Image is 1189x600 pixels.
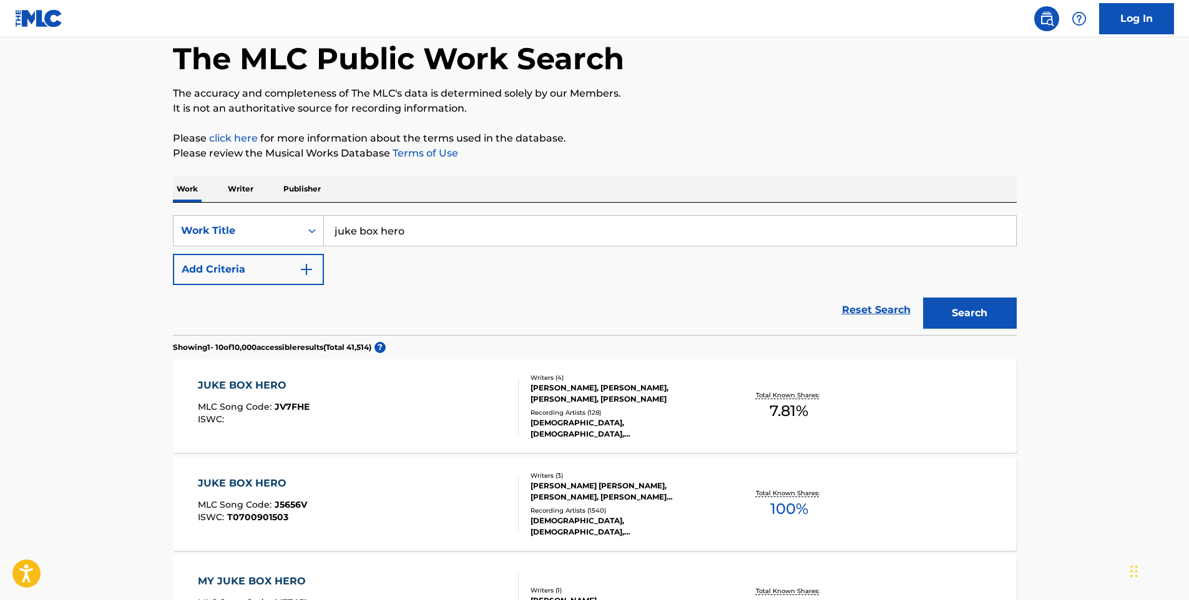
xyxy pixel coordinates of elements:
a: JUKE BOX HEROMLC Song Code:JV7FHEISWC:Writers (4)[PERSON_NAME], [PERSON_NAME], [PERSON_NAME], [PE... [173,359,1017,453]
button: Add Criteria [173,254,324,285]
p: Writer [224,176,257,202]
span: 100 % [770,498,808,520]
p: Please review the Musical Works Database [173,146,1017,161]
span: ISWC : [198,511,227,523]
div: [PERSON_NAME], [PERSON_NAME], [PERSON_NAME], [PERSON_NAME] [531,382,719,405]
div: JUKE BOX HERO [198,378,310,393]
div: Work Title [181,223,293,238]
span: 7.81 % [770,400,808,422]
span: J5656V [275,499,307,510]
div: [DEMOGRAPHIC_DATA], [DEMOGRAPHIC_DATA], [DEMOGRAPHIC_DATA], [DEMOGRAPHIC_DATA], [DEMOGRAPHIC_DATA] [531,515,719,538]
span: JV7FHE [275,401,310,412]
a: Terms of Use [390,147,458,159]
span: MLC Song Code : [198,499,275,510]
p: Showing 1 - 10 of 10,000 accessible results (Total 41,514 ) [173,342,371,353]
div: [PERSON_NAME] [PERSON_NAME], [PERSON_NAME], [PERSON_NAME] ([PERSON_NAME]) [531,480,719,503]
div: [DEMOGRAPHIC_DATA], [DEMOGRAPHIC_DATA], [DEMOGRAPHIC_DATA], [DEMOGRAPHIC_DATA], [DEMOGRAPHIC_DATA] [531,417,719,440]
form: Search Form [173,215,1017,335]
p: Publisher [280,176,325,202]
div: Writers ( 1 ) [531,586,719,595]
span: ? [374,342,386,353]
p: Please for more information about the terms used in the database. [173,131,1017,146]
div: Help [1067,6,1092,31]
div: JUKE BOX HERO [198,476,307,491]
p: Total Known Shares: [756,390,823,400]
div: MY JUKE BOX HERO [198,574,312,589]
p: The accuracy and completeness of The MLC's data is determined solely by our Members. [173,86,1017,101]
h1: The MLC Public Work Search [173,40,624,77]
p: Total Known Shares: [756,488,823,498]
img: MLC Logo [15,9,63,27]
p: Total Known Shares: [756,586,823,596]
div: Writers ( 3 ) [531,471,719,480]
img: search [1039,11,1054,26]
p: Work [173,176,202,202]
span: MLC Song Code : [198,401,275,412]
img: help [1072,11,1087,26]
a: JUKE BOX HEROMLC Song Code:J5656VISWC:T0700901503Writers (3)[PERSON_NAME] [PERSON_NAME], [PERSON_... [173,457,1017,551]
button: Search [923,298,1017,329]
span: ISWC : [198,414,227,425]
a: click here [209,132,258,144]
div: Recording Artists ( 128 ) [531,408,719,417]
p: It is not an authoritative source for recording information. [173,101,1017,116]
iframe: Chat Widget [1127,540,1189,600]
div: Recording Artists ( 1540 ) [531,506,719,515]
img: 9d2ae6d4665cec9f34b9.svg [299,262,314,277]
a: Reset Search [836,296,917,324]
div: Drag [1130,553,1138,590]
span: T0700901503 [227,511,288,523]
a: Public Search [1034,6,1059,31]
div: Writers ( 4 ) [531,373,719,382]
a: Log In [1099,3,1174,34]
